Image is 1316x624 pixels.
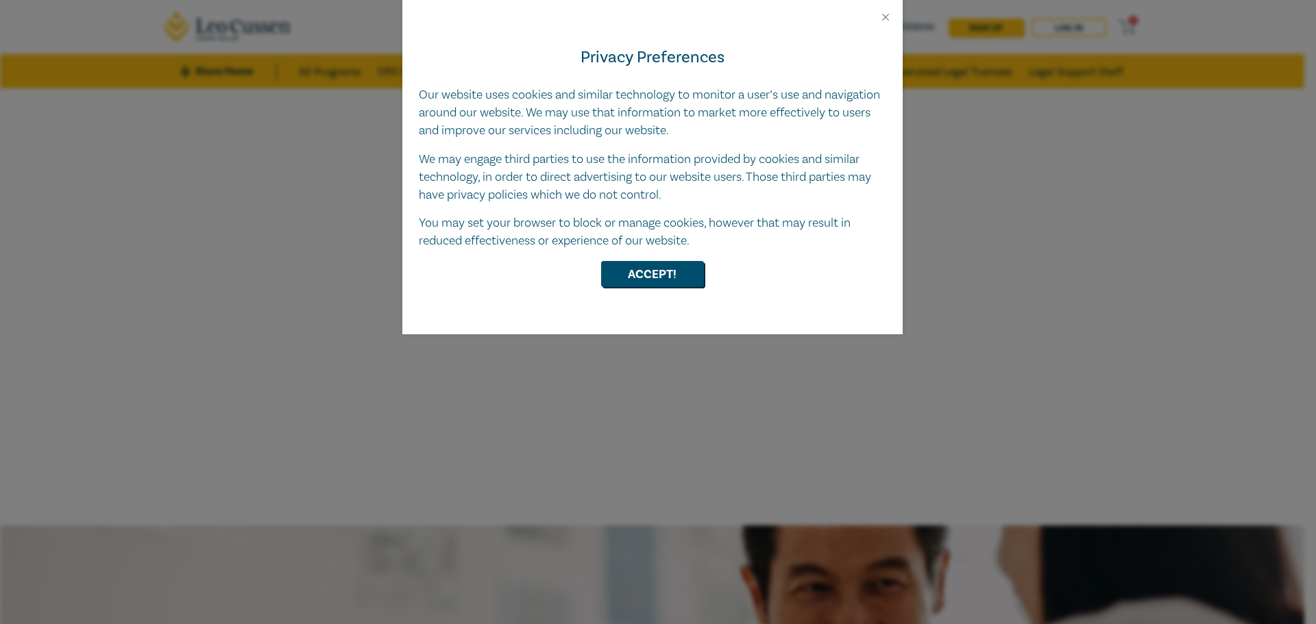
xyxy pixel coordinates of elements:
[419,214,886,250] p: You may set your browser to block or manage cookies, however that may result in reduced effective...
[419,151,886,204] p: We may engage third parties to use the information provided by cookies and similar technology, in...
[601,261,704,287] button: Accept!
[419,86,886,140] p: Our website uses cookies and similar technology to monitor a user’s use and navigation around our...
[419,45,886,70] h4: Privacy Preferences
[879,11,892,23] button: Close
